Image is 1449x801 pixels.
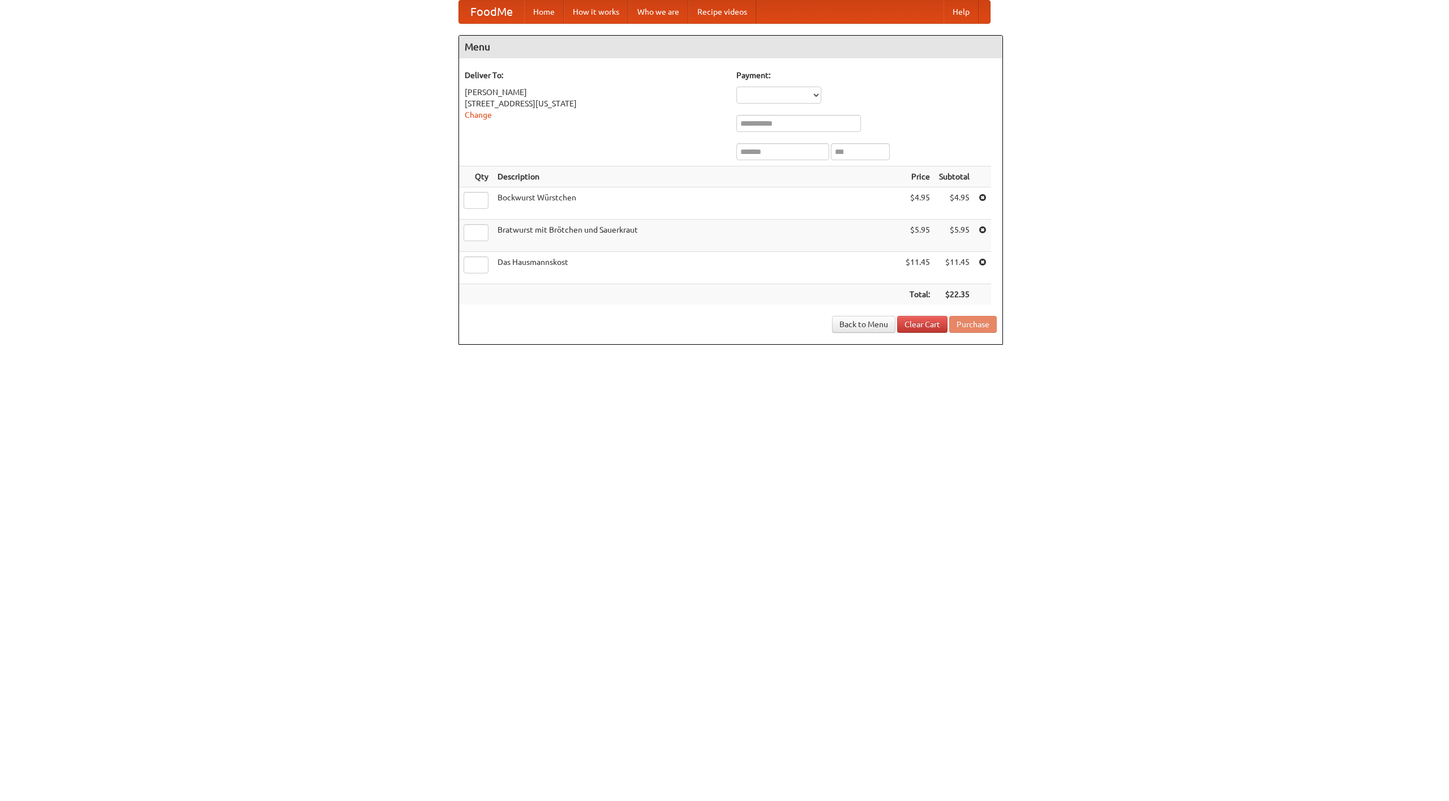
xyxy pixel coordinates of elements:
[465,98,725,109] div: [STREET_ADDRESS][US_STATE]
[688,1,756,23] a: Recipe videos
[465,87,725,98] div: [PERSON_NAME]
[459,166,493,187] th: Qty
[901,166,934,187] th: Price
[459,36,1002,58] h4: Menu
[897,316,948,333] a: Clear Cart
[934,220,974,252] td: $5.95
[934,252,974,284] td: $11.45
[493,166,901,187] th: Description
[901,187,934,220] td: $4.95
[465,70,725,81] h5: Deliver To:
[524,1,564,23] a: Home
[628,1,688,23] a: Who we are
[934,284,974,305] th: $22.35
[465,110,492,119] a: Change
[944,1,979,23] a: Help
[493,220,901,252] td: Bratwurst mit Brötchen und Sauerkraut
[564,1,628,23] a: How it works
[736,70,997,81] h5: Payment:
[459,1,524,23] a: FoodMe
[949,316,997,333] button: Purchase
[493,187,901,220] td: Bockwurst Würstchen
[901,252,934,284] td: $11.45
[934,166,974,187] th: Subtotal
[934,187,974,220] td: $4.95
[493,252,901,284] td: Das Hausmannskost
[901,284,934,305] th: Total:
[832,316,895,333] a: Back to Menu
[901,220,934,252] td: $5.95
